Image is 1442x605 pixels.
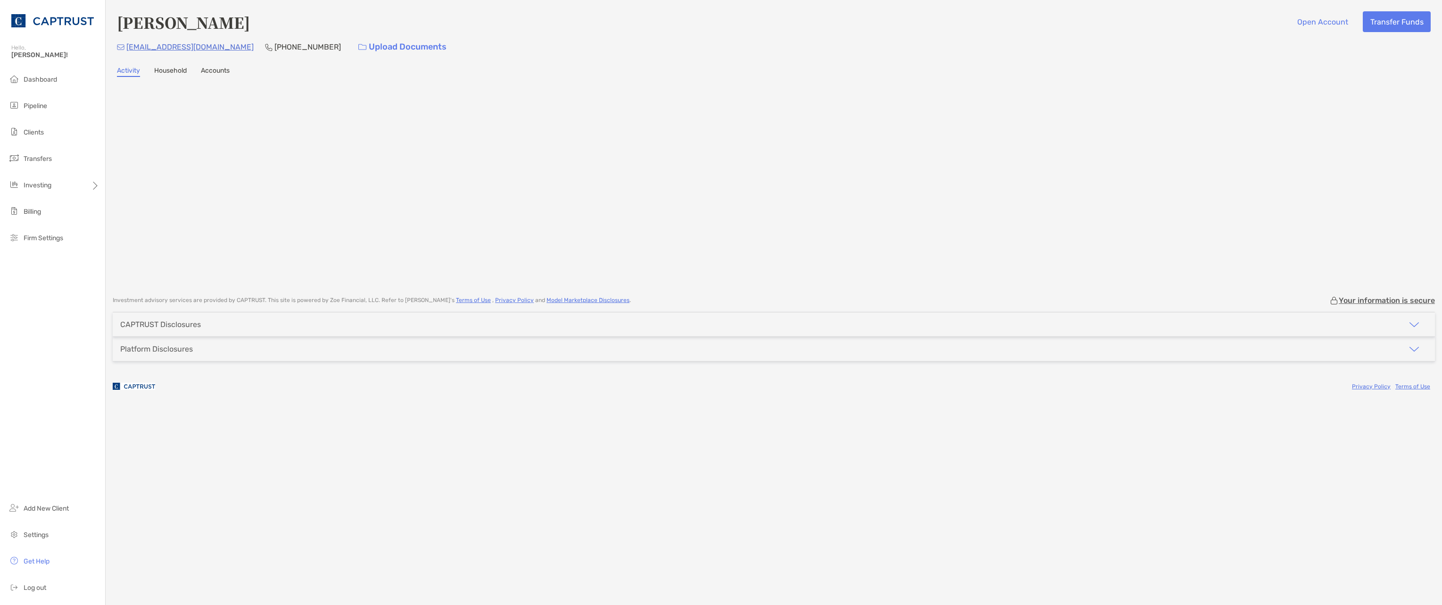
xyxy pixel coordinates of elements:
span: Dashboard [24,76,57,84]
span: Settings [24,531,49,539]
button: Open Account [1290,11,1355,32]
img: Email Icon [117,44,124,50]
button: Transfer Funds [1363,11,1431,32]
img: clients icon [8,126,20,137]
span: Firm Settings [24,234,63,242]
span: Transfers [24,155,52,163]
span: Add New Client [24,504,69,513]
img: get-help icon [8,555,20,566]
a: Privacy Policy [495,297,534,303]
a: Activity [117,67,140,77]
img: pipeline icon [8,100,20,111]
span: [PERSON_NAME]! [11,51,99,59]
img: dashboard icon [8,73,20,84]
div: CAPTRUST Disclosures [120,320,201,329]
img: icon arrow [1409,344,1420,355]
span: Get Help [24,557,50,565]
a: Privacy Policy [1352,383,1391,390]
img: company logo [113,376,155,397]
h4: [PERSON_NAME] [117,11,250,33]
p: [EMAIL_ADDRESS][DOMAIN_NAME] [126,41,254,53]
a: Model Marketplace Disclosures [547,297,630,303]
span: Billing [24,208,41,216]
img: CAPTRUST Logo [11,4,94,38]
img: add_new_client icon [8,502,20,513]
a: Household [154,67,187,77]
span: Log out [24,584,46,592]
p: Investment advisory services are provided by CAPTRUST . This site is powered by Zoe Financial, LL... [113,297,631,304]
img: logout icon [8,581,20,593]
div: Platform Disclosures [120,345,193,353]
img: button icon [358,44,366,50]
span: Clients [24,128,44,136]
a: Accounts [201,67,230,77]
a: Upload Documents [352,37,453,57]
img: transfers icon [8,152,20,164]
span: Pipeline [24,102,47,110]
img: firm-settings icon [8,232,20,243]
p: Your information is secure [1339,296,1435,305]
img: investing icon [8,179,20,190]
a: Terms of Use [456,297,491,303]
img: icon arrow [1409,319,1420,330]
img: settings icon [8,529,20,540]
span: Investing [24,181,51,189]
a: Terms of Use [1395,383,1430,390]
img: billing icon [8,205,20,217]
img: Phone Icon [265,43,273,51]
p: [PHONE_NUMBER] [274,41,341,53]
